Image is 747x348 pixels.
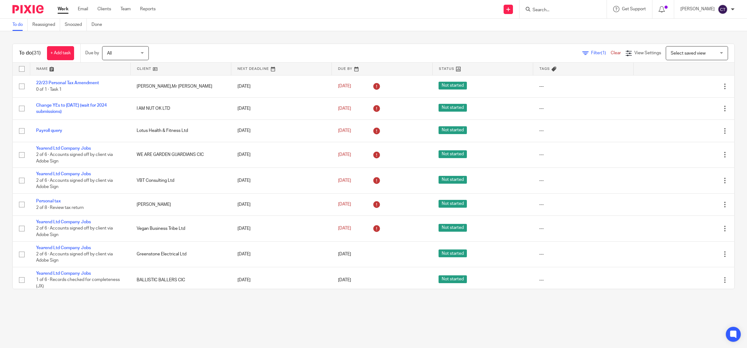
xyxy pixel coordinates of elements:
a: Email [78,6,88,12]
a: Yearend Ltd Company Jobs [36,246,91,250]
span: 2 of 8 · Review tax return [36,205,84,210]
td: I AM NUT OK LTD [130,97,231,119]
a: Done [92,19,107,31]
span: 0 of 1 · Task 1 [36,87,62,92]
div: --- [539,251,627,257]
div: --- [539,105,627,112]
div: --- [539,277,627,283]
div: --- [539,201,627,208]
td: Greenstone Electrical Ltd [130,241,231,267]
span: [DATE] [338,106,351,111]
input: Search [532,7,588,13]
td: Lotus Health & Fitness Ltd [130,120,231,142]
div: --- [539,225,627,232]
span: Not started [439,224,467,232]
div: --- [539,128,627,134]
a: Change YEs to [DATE] (wait for 2024 submissions) [36,103,107,114]
span: [DATE] [338,128,351,133]
a: Clients [97,6,111,12]
a: Personal tax [36,199,61,203]
span: Not started [439,176,467,184]
span: Filter [591,51,611,55]
a: Team [120,6,131,12]
a: Reassigned [32,19,60,31]
p: Due by [85,50,99,56]
span: Not started [439,275,467,283]
td: [PERSON_NAME],Mr [PERSON_NAME] [130,75,231,97]
span: Not started [439,249,467,257]
span: (31) [32,51,41,56]
div: --- [539,177,627,184]
span: 2 of 6 · Accounts signed off by client via Adobe Sign [36,226,113,237]
td: BALLISTIC BALLERS CIC [130,267,231,293]
a: Payroll query [36,128,62,133]
td: [DATE] [231,75,332,97]
img: svg%3E [718,4,728,14]
img: Pixie [12,5,44,13]
a: To do [12,19,28,31]
a: Yearend Ltd Company Jobs [36,220,91,224]
a: Work [58,6,68,12]
a: Snoozed [65,19,87,31]
td: [DATE] [231,193,332,215]
a: Reports [140,6,156,12]
td: [DATE] [231,241,332,267]
a: 22/23 Personal Tax Amendment [36,81,99,85]
p: [PERSON_NAME] [680,6,715,12]
span: 2 of 6 · Accounts signed off by client via Adobe Sign [36,178,113,189]
span: [DATE] [338,226,351,231]
a: Yearend Ltd Company Jobs [36,146,91,151]
span: Not started [439,82,467,89]
td: Vegan Business Tribe Ltd [130,216,231,241]
td: [DATE] [231,216,332,241]
span: (1) [601,51,606,55]
span: Select saved view [671,51,706,56]
span: Not started [439,104,467,112]
span: View Settings [634,51,661,55]
td: [DATE] [231,142,332,167]
span: Tags [539,67,550,70]
span: Get Support [622,7,646,11]
span: 1 of 6 · Records checked for completeness (JX) [36,278,120,289]
td: [PERSON_NAME] [130,193,231,215]
span: [DATE] [338,84,351,89]
td: [DATE] [231,97,332,119]
a: Yearend Ltd Company Jobs [36,172,91,176]
a: + Add task [47,46,74,60]
span: 2 of 6 · Accounts signed off by client via Adobe Sign [36,252,113,263]
span: [DATE] [338,278,351,282]
span: 2 of 6 · Accounts signed off by client via Adobe Sign [36,152,113,163]
span: Not started [439,150,467,158]
td: WE ARE GARDEN GUARDIANS CIC [130,142,231,167]
span: All [107,51,112,56]
a: Yearend Ltd Company Jobs [36,271,91,276]
span: Not started [439,200,467,208]
td: [DATE] [231,120,332,142]
span: Not started [439,126,467,134]
span: [DATE] [338,202,351,207]
span: [DATE] [338,252,351,256]
span: [DATE] [338,152,351,157]
td: VBT Consulting Ltd [130,168,231,193]
a: Clear [611,51,621,55]
div: --- [539,152,627,158]
div: --- [539,83,627,89]
td: [DATE] [231,267,332,293]
h1: To do [19,50,41,56]
td: [DATE] [231,168,332,193]
span: [DATE] [338,178,351,183]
